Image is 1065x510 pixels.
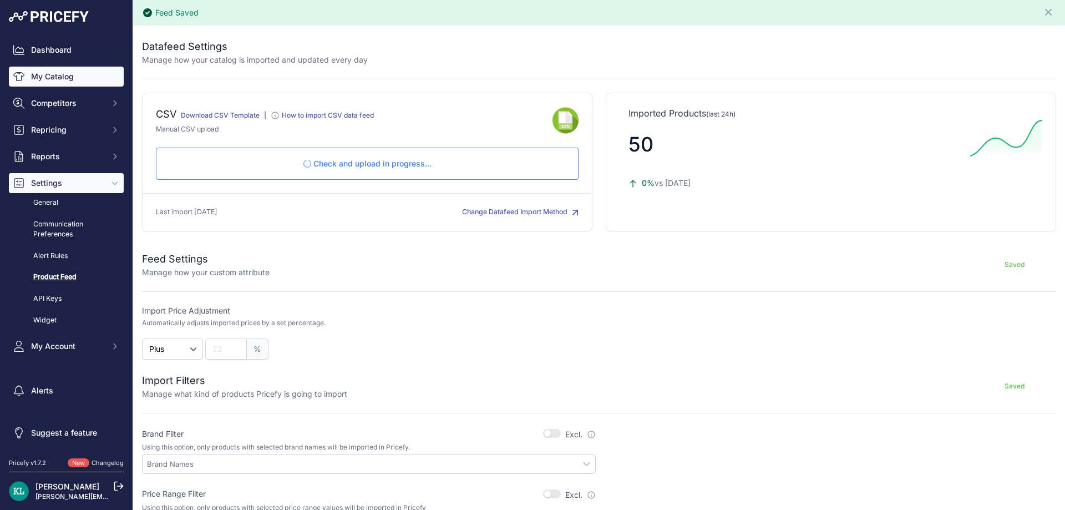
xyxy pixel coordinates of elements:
div: How to import CSV data feed [282,111,374,120]
input: Brand Names [147,459,595,469]
a: How to import CSV data feed [271,113,374,122]
button: Close [1043,4,1056,18]
span: % [247,339,268,360]
a: Alert Rules [9,246,124,266]
span: 50 [628,132,653,156]
a: Product Feed [9,267,124,287]
a: Dashboard [9,40,124,60]
span: My Account [31,341,104,352]
button: Saved [973,256,1056,274]
span: Settings [31,178,104,189]
p: Manual CSV upload [156,124,552,135]
a: Changelog [92,459,124,467]
button: Competitors [9,93,124,113]
a: General [9,193,124,213]
span: Reports [31,151,104,162]
button: Settings [9,173,124,193]
label: Import Price Adjustment [142,305,596,316]
a: Communication Preferences [9,215,124,244]
div: CSV [156,107,176,124]
span: Competitors [31,98,104,109]
a: [PERSON_NAME] [35,482,99,491]
span: 0% [642,178,655,188]
p: Manage how your custom attribute [142,267,270,278]
span: Repricing [31,124,104,135]
p: Manage how your catalog is imported and updated every day [142,54,368,65]
a: Suggest a feature [9,423,124,443]
a: My Catalog [9,67,124,87]
span: (last 24h) [706,110,736,118]
a: Download CSV Template [181,111,260,119]
h2: Import Filters [142,373,347,388]
a: [PERSON_NAME][EMAIL_ADDRESS][DOMAIN_NAME] [35,492,206,501]
a: Widget [9,311,124,330]
input: 22 [205,339,247,360]
a: API Keys [9,289,124,309]
button: Reports [9,147,124,166]
nav: Sidebar [9,40,124,445]
h2: Datafeed Settings [142,39,368,54]
p: vs [DATE] [628,178,961,189]
a: Alerts [9,381,124,401]
img: Pricefy Logo [9,11,89,22]
p: Last import [DATE] [156,207,217,218]
span: New [68,458,89,468]
label: Excl. [565,429,596,440]
div: Pricefy v1.7.2 [9,458,46,468]
label: Price Range Filter [142,488,206,499]
button: Saved [973,377,1056,395]
p: Imported Products [628,107,1033,120]
span: Check and upload in progress... [298,157,437,170]
label: Excl. [565,489,596,501]
button: My Account [9,336,124,356]
label: Brand Filter [142,428,184,440]
p: Automatically adjusts imported prices by a set percentage. [142,319,326,327]
button: Change Datafeed Import Method [462,207,579,218]
p: Manage what kind of products Pricefy is going to import [142,388,347,400]
button: Repricing [9,120,124,140]
p: Using this option, only products with selected brand names will be imported in Pricefy. [142,443,596,452]
div: Feed Saved [155,7,199,18]
div: | [264,111,266,124]
h2: Feed Settings [142,251,270,267]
